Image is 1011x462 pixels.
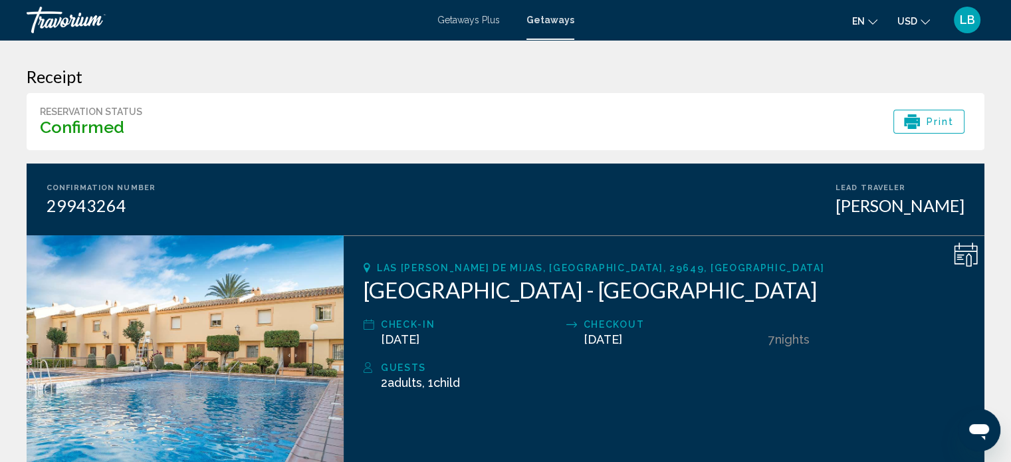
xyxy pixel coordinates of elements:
[897,16,917,27] span: USD
[433,376,460,390] span: Child
[47,183,156,192] div: Confirmation Number
[852,11,877,31] button: Change language
[381,360,964,376] div: Guests
[584,332,622,346] span: [DATE]
[27,7,424,33] a: Travorium
[960,13,975,27] span: LB
[381,332,419,346] span: [DATE]
[584,316,762,332] div: Checkout
[47,195,156,215] div: 29943264
[40,117,142,137] h3: Confirmed
[958,409,1000,451] iframe: Кнопка запуска окна обмена сообщениями
[836,183,964,192] div: Lead Traveler
[950,6,984,34] button: User Menu
[381,376,422,390] span: 2
[364,277,964,303] h2: [GEOGRAPHIC_DATA] - [GEOGRAPHIC_DATA]
[388,376,422,390] span: Adults
[27,66,984,86] h3: Receipt
[381,316,560,332] div: Check-In
[768,332,775,346] span: 7
[775,332,810,346] span: Nights
[40,106,142,117] div: Reservation Status
[852,16,865,27] span: en
[927,110,955,133] span: Print
[836,195,964,215] div: [PERSON_NAME]
[897,11,930,31] button: Change currency
[526,15,574,25] a: Getaways
[422,376,460,390] span: , 1
[893,110,965,134] button: Print
[377,263,824,273] span: Las [PERSON_NAME] de Mijas, [GEOGRAPHIC_DATA], 29649, [GEOGRAPHIC_DATA]
[437,15,500,25] a: Getaways Plus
